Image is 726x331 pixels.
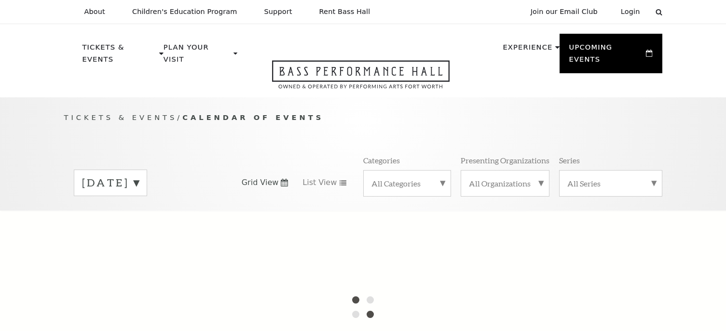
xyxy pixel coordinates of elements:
p: Series [559,155,580,165]
label: All Categories [371,178,443,188]
p: / [64,112,662,124]
p: Support [264,8,292,16]
label: All Organizations [469,178,541,188]
p: Experience [503,41,552,59]
p: Upcoming Events [569,41,644,71]
span: Tickets & Events [64,113,178,121]
span: Grid View [242,177,279,188]
p: About [84,8,105,16]
label: All Series [567,178,654,188]
span: List View [302,177,337,188]
p: Plan Your Visit [164,41,231,71]
p: Rent Bass Hall [319,8,370,16]
label: [DATE] [82,175,139,190]
span: Calendar of Events [182,113,324,121]
p: Children's Education Program [132,8,237,16]
p: Presenting Organizations [461,155,549,165]
p: Tickets & Events [82,41,157,71]
p: Categories [363,155,400,165]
